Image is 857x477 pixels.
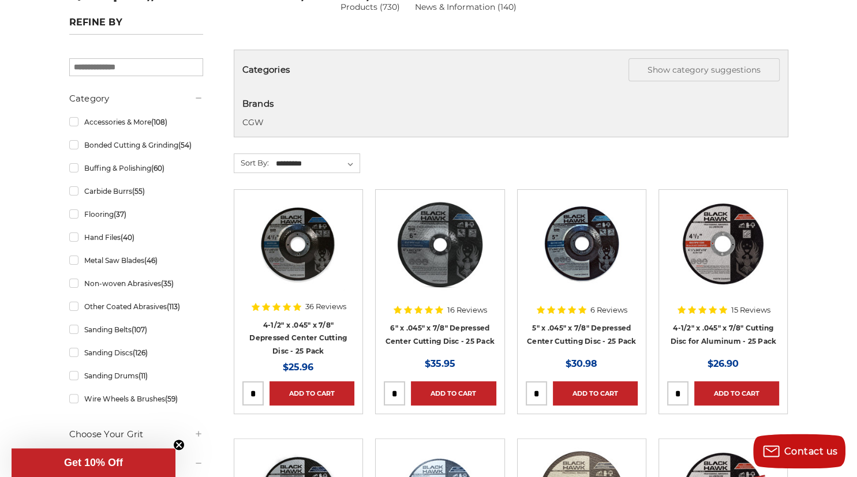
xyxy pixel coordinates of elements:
[164,395,177,403] span: (59)
[340,2,400,12] a: Products (730)
[234,154,269,171] label: Sort By:
[120,233,134,242] span: (40)
[242,97,780,111] h5: Brands
[274,155,360,172] select: Sort By:
[160,279,173,288] span: (35)
[69,273,203,294] a: Non-woven Abrasives
[526,198,638,310] a: 5" x 3/64" x 7/8" Depressed Center Type 27 Cut Off Wheel
[69,181,203,201] a: Carbide Burrs
[69,17,203,35] h5: Refine by
[305,303,346,310] span: 36 Reviews
[394,198,486,290] img: 6" x .045" x 7/8" Depressed Center Type 27 Cut Off Wheel
[784,446,838,457] span: Contact us
[425,358,455,369] span: $35.95
[447,306,487,314] span: 16 Reviews
[166,302,179,311] span: (113)
[138,371,147,380] span: (11)
[270,381,354,405] a: Add to Cart
[731,306,770,314] span: 15 Reviews
[553,381,638,405] a: Add to Cart
[132,348,147,357] span: (126)
[69,366,203,386] a: Sanding Drums
[69,135,203,155] a: Bonded Cutting & Grinding
[69,343,203,363] a: Sanding Discs
[242,117,264,127] a: CGW
[69,389,203,409] a: Wire Wheels & Brushes
[69,204,203,224] a: Flooring
[415,1,517,13] a: News & Information (140)
[173,439,185,450] button: Close teaser
[242,58,780,81] h5: Categories
[69,92,203,106] h5: Category
[12,448,175,477] div: Get 10% OffClose teaser
[670,324,776,345] a: 4-1/2" x .045" x 7/8" Cutting Disc for Aluminum - 25 Pack
[113,210,126,219] span: (37)
[151,164,164,172] span: (60)
[131,325,147,334] span: (107)
[283,362,313,373] span: $25.96
[242,198,354,310] a: 4-1/2" x 3/64" x 7/8" Depressed Center Type 27 Cut Off Wheel
[69,227,203,247] a: Hand Files
[708,358,739,369] span: $26.90
[566,358,597,369] span: $30.98
[384,198,496,310] a: 6" x .045" x 7/8" Depressed Center Type 27 Cut Off Wheel
[178,141,191,149] span: (54)
[69,296,203,317] a: Other Coated Abrasives
[151,118,167,126] span: (108)
[132,187,144,196] span: (55)
[64,457,123,468] span: Get 10% Off
[694,381,779,405] a: Add to Cart
[628,58,780,81] button: Show category suggestions
[386,324,495,345] a: 6" x .045" x 7/8" Depressed Center Cutting Disc - 25 Pack
[677,198,769,290] img: 4.5" cutting disc for aluminum
[252,198,345,290] img: 4-1/2" x 3/64" x 7/8" Depressed Center Type 27 Cut Off Wheel
[411,381,496,405] a: Add to Cart
[69,320,203,340] a: Sanding Belts
[667,198,779,310] a: 4.5" cutting disc for aluminum
[249,321,347,355] a: 4-1/2" x .045" x 7/8" Depressed Center Cutting Disc - 25 Pack
[753,434,845,468] button: Contact us
[536,198,628,290] img: 5" x 3/64" x 7/8" Depressed Center Type 27 Cut Off Wheel
[69,158,203,178] a: Buffing & Polishing
[69,427,203,441] h5: Choose Your Grit
[527,324,636,345] a: 5" x .045" x 7/8" Depressed Center Cutting Disc - 25 Pack
[69,112,203,132] a: Accessories & More
[144,256,157,265] span: (46)
[69,250,203,271] a: Metal Saw Blades
[590,306,627,314] span: 6 Reviews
